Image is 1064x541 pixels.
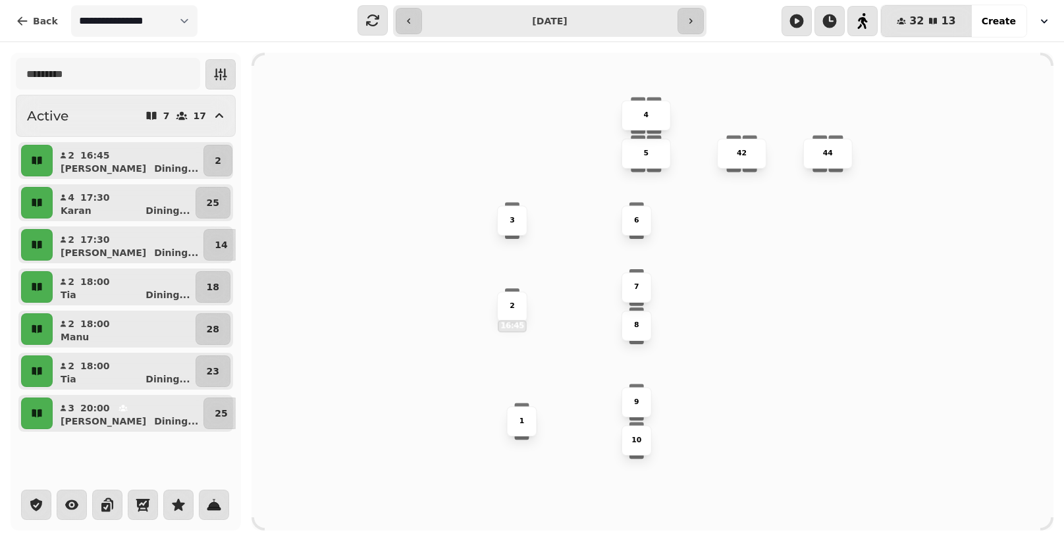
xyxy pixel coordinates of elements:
p: [PERSON_NAME] [61,246,146,259]
button: 216:45[PERSON_NAME]Dining... [55,145,201,176]
p: 28 [207,322,219,336]
p: 16:45 [80,149,110,162]
p: 25 [215,407,227,420]
button: Back [5,5,68,37]
p: 18 [207,280,219,294]
p: 2 [510,301,515,312]
button: 217:30[PERSON_NAME]Dining... [55,229,201,261]
p: Tia [61,288,76,301]
p: [PERSON_NAME] [61,415,146,428]
p: 44 [823,148,833,159]
button: 417:30KaranDining... [55,187,193,219]
p: 7 [163,111,170,120]
p: 4 [644,110,649,120]
p: 17:30 [80,191,110,204]
p: Tia [61,373,76,386]
button: 25 [196,187,230,219]
button: 2 [203,145,232,176]
span: 32 [909,16,924,26]
p: 10 [631,435,641,446]
p: 4 [67,191,75,204]
p: 17 [194,111,206,120]
p: 6 [634,215,639,226]
p: 2 [67,275,75,288]
p: 23 [207,365,219,378]
p: 9 [634,397,639,407]
p: 8 [634,321,639,331]
button: 218:00TiaDining... [55,271,193,303]
button: 218:00TiaDining... [55,355,193,387]
span: 13 [941,16,955,26]
button: 3213 [881,5,972,37]
button: 320:00[PERSON_NAME]Dining... [55,398,201,429]
p: 2 [67,359,75,373]
button: 218:00Manu [55,313,193,345]
p: Karan [61,204,92,217]
h2: Active [27,107,68,125]
p: 20:00 [80,401,110,415]
span: Back [33,16,58,26]
p: 17:30 [80,233,110,246]
p: 2 [215,154,221,167]
p: 5 [644,148,649,159]
button: 14 [203,229,238,261]
p: Dining ... [146,288,190,301]
button: 18 [196,271,230,303]
p: [PERSON_NAME] [61,162,146,175]
p: Dining ... [146,373,190,386]
p: Dining ... [146,204,190,217]
button: 25 [203,398,238,429]
p: 14 [215,238,227,251]
p: 7 [634,282,639,293]
p: 25 [207,196,219,209]
p: 18:00 [80,275,110,288]
span: Create [982,16,1016,26]
p: 42 [737,148,747,159]
p: 2 [67,317,75,330]
button: Create [971,5,1026,37]
p: 3 [67,401,75,415]
p: Dining ... [154,246,198,259]
p: 18:00 [80,317,110,330]
button: 28 [196,313,230,345]
p: 18:00 [80,359,110,373]
p: 2 [67,233,75,246]
p: 16:45 [498,321,525,331]
p: 3 [510,215,515,226]
p: Manu [61,330,89,344]
p: Dining ... [154,162,198,175]
button: Active717 [16,95,236,137]
p: 2 [67,149,75,162]
p: 1 [519,416,525,426]
p: Dining ... [154,415,198,428]
button: 23 [196,355,230,387]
